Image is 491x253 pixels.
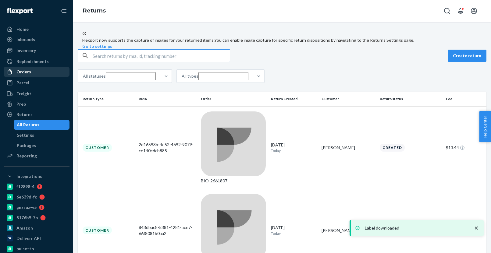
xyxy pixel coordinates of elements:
[106,72,156,80] input: All statuses
[139,142,196,154] div: 2d16593b-4e52-4692-9079-ce140cdcb885
[4,78,69,88] a: Parcel
[365,225,467,231] p: Label downloaded
[201,178,266,184] div: BIO-2661807
[269,92,319,106] th: Return Created
[14,130,70,140] a: Settings
[380,144,405,151] div: Created
[198,72,248,80] input: All types
[4,234,69,243] a: Deliverr API
[441,5,453,17] button: Open Search Box
[443,106,486,189] td: $13.44
[16,80,29,86] div: Parcel
[16,153,37,159] div: Reporting
[198,92,269,106] th: Order
[4,182,69,192] a: f12898-4
[82,43,112,49] button: Go to settings
[4,67,69,77] a: Orders
[16,111,33,118] div: Returns
[4,35,69,44] a: Inbounds
[271,142,317,153] div: [DATE]
[468,5,480,17] button: Open account menu
[214,37,414,43] span: You can enable image capture for specific return dispositions by navigating to the Returns Settin...
[16,204,37,210] div: gnzsuz-v5
[4,46,69,55] a: Inventory
[16,173,42,179] div: Integrations
[136,92,198,106] th: RMA
[16,235,41,241] div: Deliverr API
[16,58,49,65] div: Replenishments
[16,37,35,43] div: Inbounds
[479,111,491,142] button: Help Center
[17,132,34,138] div: Settings
[16,91,31,97] div: Freight
[14,141,70,150] a: Packages
[16,225,33,231] div: Amazon
[16,184,34,190] div: f12898-4
[16,26,29,32] div: Home
[16,69,31,75] div: Orders
[322,145,375,151] div: [PERSON_NAME]
[454,5,467,17] button: Open notifications
[4,192,69,202] a: 6e639d-fc
[83,144,112,151] div: Customer
[57,5,69,17] button: Close Navigation
[16,215,38,221] div: 5176b9-7b
[182,73,198,79] div: All types
[322,227,375,234] div: [PERSON_NAME]
[4,24,69,34] a: Home
[78,2,111,20] ol: breadcrumbs
[4,223,69,233] a: Amazon
[16,101,26,107] div: Prep
[83,7,106,14] a: Returns
[17,122,39,128] div: All Returns
[83,73,106,79] div: All statuses
[4,110,69,119] a: Returns
[443,92,486,106] th: Fee
[4,89,69,99] a: Freight
[319,92,378,106] th: Customer
[4,171,69,181] button: Integrations
[271,225,317,236] div: [DATE]
[473,225,479,231] svg: close toast
[16,47,36,54] div: Inventory
[271,148,317,153] p: Today
[4,213,69,223] a: 5176b9-7b
[448,50,486,62] button: Create return
[93,50,230,62] input: Search returns by rma, id, tracking number
[139,224,196,237] div: 843dbac8-5381-4281-ace7-66f8081b0aa2
[7,8,33,14] img: Flexport logo
[4,202,69,212] a: gnzsuz-v5
[78,92,136,106] th: Return Type
[16,194,37,200] div: 6e639d-fc
[4,99,69,109] a: Prep
[82,37,214,43] span: Flexport now supports the capture of images for your returned items.
[83,227,112,234] div: Customer
[14,120,70,130] a: All Returns
[16,246,34,252] div: pulsetto
[4,151,69,161] a: Reporting
[271,231,317,236] p: Today
[17,142,36,149] div: Packages
[4,57,69,66] a: Replenishments
[377,92,443,106] th: Return status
